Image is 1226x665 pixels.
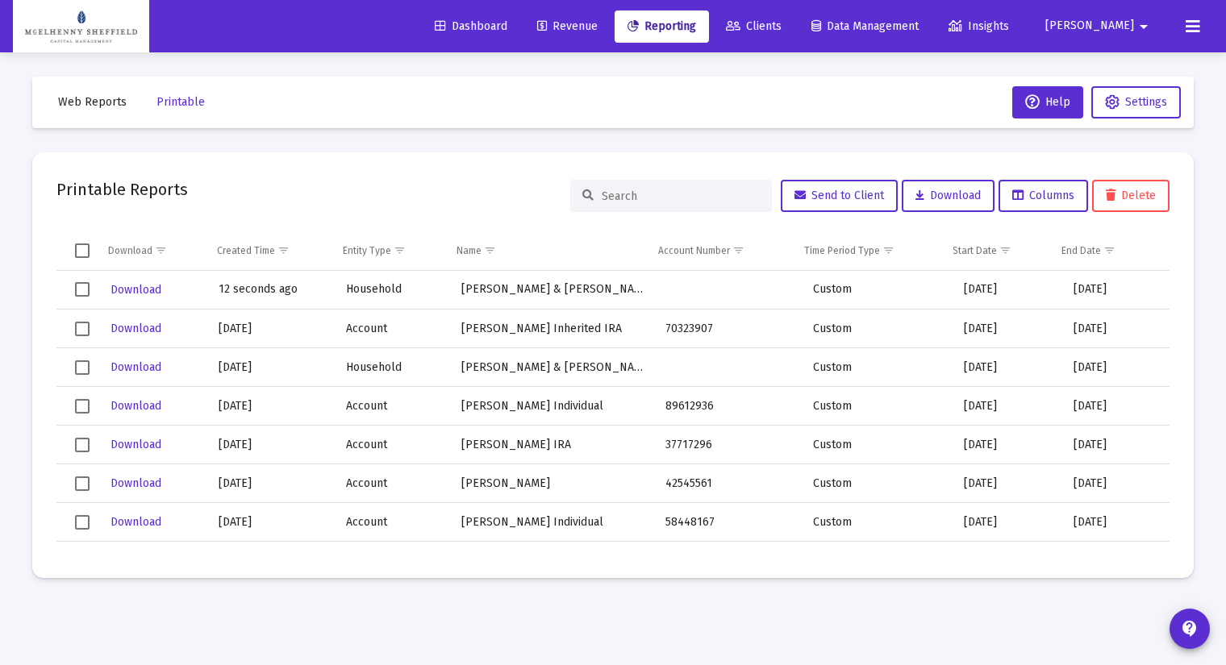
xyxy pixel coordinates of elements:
td: Custom [802,348,953,387]
button: Send to Client [781,180,898,212]
td: Household [335,271,450,310]
div: Account Number [658,244,730,257]
td: Account [335,387,450,426]
td: Account [335,503,450,542]
td: [DATE] [1062,310,1170,348]
div: Download [108,244,152,257]
td: [DATE] [1062,271,1170,310]
button: Download [109,317,163,340]
span: Download [111,476,161,490]
td: [DATE] [207,426,335,464]
td: Account [335,542,450,580]
input: Search [602,189,760,203]
button: Columns [999,180,1088,212]
td: [DATE] [1062,426,1170,464]
div: End Date [1061,244,1101,257]
td: Column Download [97,231,206,270]
td: [DATE] [207,464,335,503]
a: Data Management [799,10,932,43]
td: Account [335,464,450,503]
td: Custom [802,387,953,426]
div: Select row [75,515,90,530]
span: Show filter options for column 'Account Number' [732,244,744,256]
span: [PERSON_NAME] [1045,19,1134,33]
td: [DATE] [953,426,1062,464]
td: 58448167 [654,503,802,542]
button: Delete [1092,180,1170,212]
td: Custom [802,542,953,580]
td: [DATE] [953,503,1062,542]
span: Printable [156,95,205,109]
h2: Printable Reports [56,177,188,202]
span: Revenue [537,19,598,33]
div: Select all [75,243,90,258]
span: Settings [1125,95,1167,109]
a: Clients [713,10,794,43]
button: Download [902,180,995,212]
a: Reporting [615,10,709,43]
div: Select row [75,360,90,375]
td: [PERSON_NAME] & [PERSON_NAME] [450,271,654,310]
a: Revenue [524,10,611,43]
td: [DATE] [207,503,335,542]
span: Dashboard [435,19,507,33]
td: Column Created Time [206,231,332,270]
span: Download [111,515,161,529]
div: Data grid [56,231,1170,554]
div: Created Time [217,244,275,257]
button: Help [1012,86,1083,118]
span: Show filter options for column 'End Date' [1103,244,1115,256]
a: Insights [936,10,1022,43]
td: Custom [802,464,953,503]
td: [DATE] [953,271,1062,310]
div: Start Date [953,244,997,257]
span: Show filter options for column 'Name' [484,244,496,256]
td: [DATE] [953,464,1062,503]
td: [PERSON_NAME] IRA [450,426,654,464]
img: Dashboard [25,10,137,43]
td: Column End Date [1050,231,1156,270]
td: [PERSON_NAME] Individual [450,387,654,426]
td: [DATE] [207,310,335,348]
span: Clients [726,19,782,33]
span: Insights [949,19,1009,33]
span: Show filter options for column 'Created Time' [277,244,290,256]
td: [DATE] [953,348,1062,387]
td: [DATE] [953,542,1062,580]
td: 70323907 [654,310,802,348]
span: Columns [1012,189,1074,202]
div: Select row [75,322,90,336]
button: Printable [144,86,218,118]
span: Reporting [628,19,696,33]
td: [PERSON_NAME] Inherited IRA [450,310,654,348]
span: Send to Client [794,189,884,202]
td: Custom [802,503,953,542]
mat-icon: contact_support [1180,619,1199,638]
mat-icon: arrow_drop_down [1134,10,1153,43]
div: Select row [75,554,90,568]
span: Download [111,399,161,413]
button: Download [109,355,163,379]
td: Column Entity Type [332,231,445,270]
td: [DATE] [953,387,1062,426]
td: [DATE] [1062,348,1170,387]
span: Download [111,360,161,374]
td: 89612936 [654,387,802,426]
div: Name [457,244,482,257]
td: [DATE] [1062,542,1170,580]
button: Download [109,394,163,418]
a: Dashboard [422,10,520,43]
td: [DATE] [1062,387,1170,426]
div: Select row [75,399,90,414]
td: Column Time Period Type [793,231,942,270]
td: [DATE] [1062,503,1170,542]
td: 42545561 [654,464,802,503]
td: Column Start Date [941,231,1049,270]
td: Column Name [445,231,647,270]
div: Select row [75,476,90,491]
td: Custom [802,271,953,310]
td: Custom [802,426,953,464]
span: Download [915,189,981,202]
td: [PERSON_NAME] & [PERSON_NAME] [450,348,654,387]
td: [DATE] [953,310,1062,348]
